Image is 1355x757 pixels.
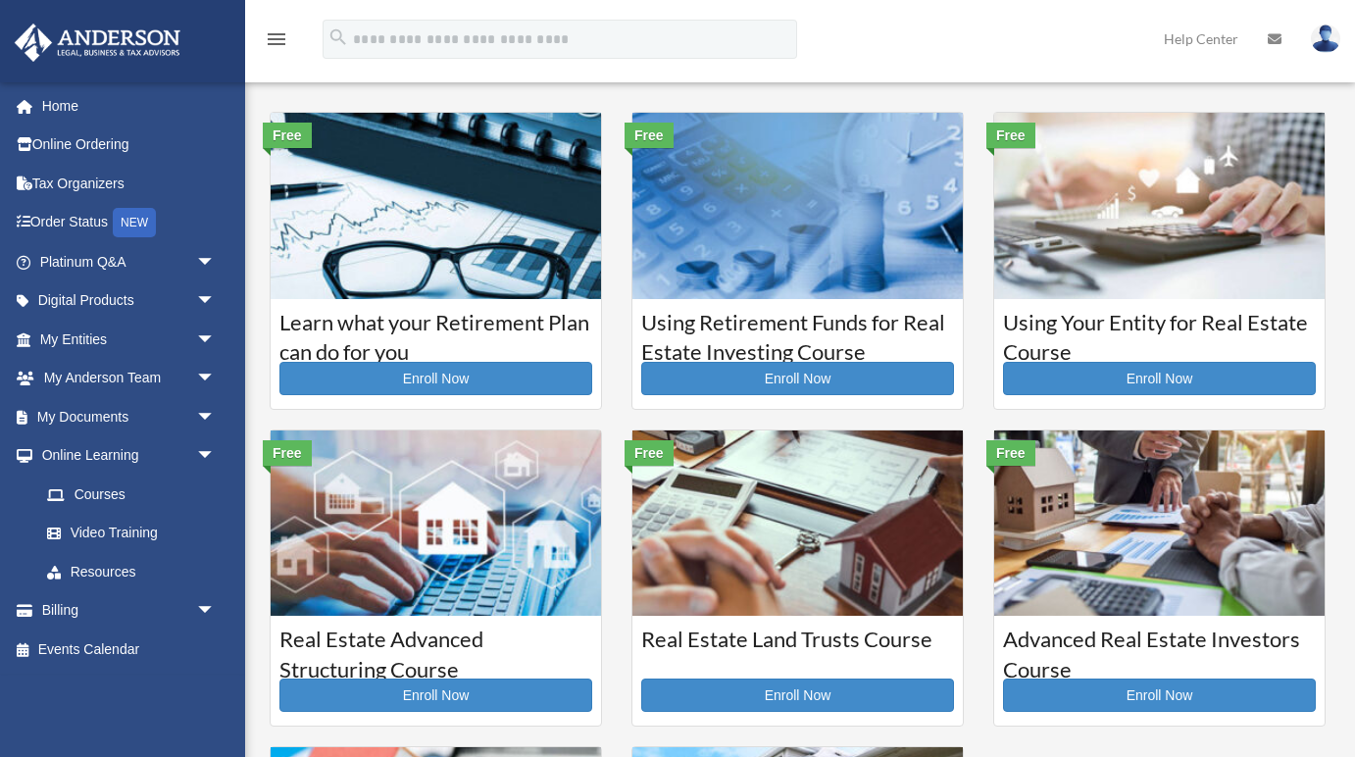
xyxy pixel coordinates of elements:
a: Enroll Now [1003,362,1316,395]
img: Anderson Advisors Platinum Portal [9,24,186,62]
div: Free [263,123,312,148]
span: arrow_drop_down [196,281,235,322]
h3: Using Retirement Funds for Real Estate Investing Course [641,308,954,357]
a: Home [14,86,245,126]
div: Free [263,440,312,466]
i: search [327,26,349,48]
a: Tax Organizers [14,164,245,203]
a: Online Learningarrow_drop_down [14,436,245,476]
span: arrow_drop_down [196,242,235,282]
a: My Anderson Teamarrow_drop_down [14,359,245,398]
a: My Documentsarrow_drop_down [14,397,245,436]
a: Billingarrow_drop_down [14,591,245,631]
h3: Real Estate Advanced Structuring Course [279,625,592,674]
a: Events Calendar [14,630,245,669]
a: Platinum Q&Aarrow_drop_down [14,242,245,281]
a: Courses [27,475,235,514]
a: My Entitiesarrow_drop_down [14,320,245,359]
h3: Learn what your Retirement Plan can do for you [279,308,592,357]
h3: Advanced Real Estate Investors Course [1003,625,1316,674]
span: arrow_drop_down [196,591,235,631]
a: Enroll Now [641,679,954,712]
div: Free [625,123,674,148]
a: menu [265,34,288,51]
i: menu [265,27,288,51]
span: arrow_drop_down [196,320,235,360]
a: Digital Productsarrow_drop_down [14,281,245,321]
a: Online Ordering [14,126,245,165]
div: Free [986,123,1035,148]
a: Enroll Now [1003,679,1316,712]
h3: Real Estate Land Trusts Course [641,625,954,674]
div: NEW [113,208,156,237]
a: Enroll Now [279,679,592,712]
div: Free [986,440,1035,466]
a: Video Training [27,514,245,553]
a: Order StatusNEW [14,203,245,243]
div: Free [625,440,674,466]
a: Enroll Now [279,362,592,395]
img: User Pic [1311,25,1340,53]
a: Enroll Now [641,362,954,395]
span: arrow_drop_down [196,436,235,477]
a: Resources [27,552,245,591]
span: arrow_drop_down [196,359,235,399]
span: arrow_drop_down [196,397,235,437]
h3: Using Your Entity for Real Estate Course [1003,308,1316,357]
